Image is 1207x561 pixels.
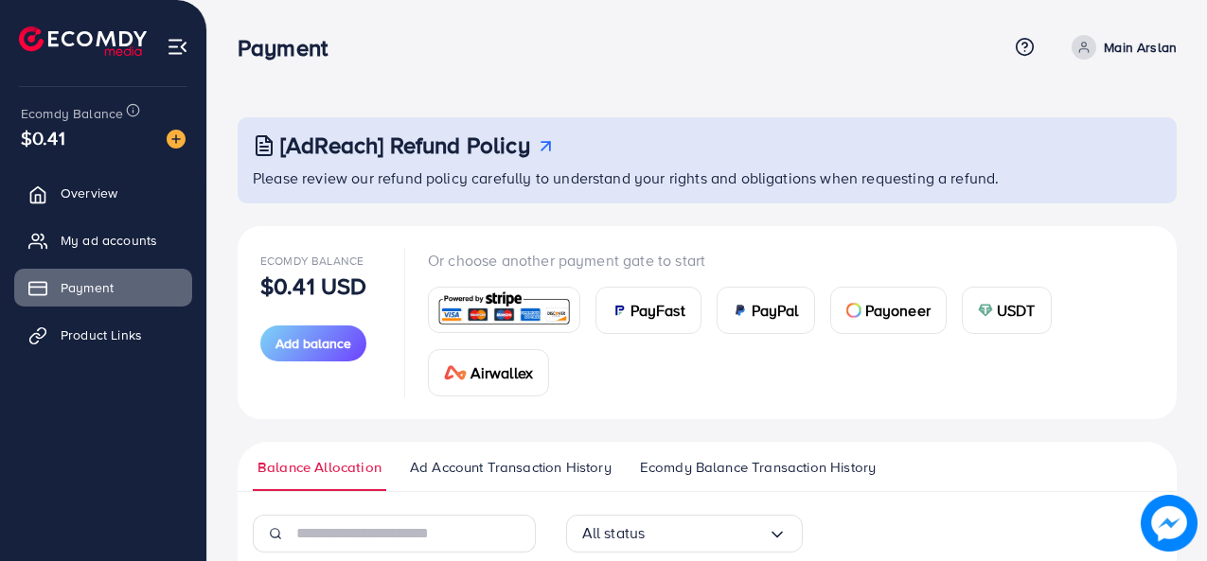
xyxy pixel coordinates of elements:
img: card [444,365,467,380]
p: Main Arslan [1104,36,1177,59]
span: Overview [61,184,117,202]
img: card [612,303,627,318]
a: card [428,287,580,333]
p: Or choose another payment gate to start [428,249,1154,272]
span: Ecomdy Balance [21,104,123,123]
img: card [846,303,861,318]
span: PayFast [630,299,685,322]
a: cardAirwallex [428,349,549,396]
span: Payment [61,278,114,297]
a: My ad accounts [14,221,192,259]
span: $0.41 [21,124,65,151]
a: Main Arslan [1064,35,1177,60]
span: Balance Allocation [257,457,382,478]
img: image [1143,497,1196,550]
a: Product Links [14,316,192,354]
a: cardPayFast [595,287,701,334]
p: Please review our refund policy carefully to understand your rights and obligations when requesti... [253,167,1165,189]
img: menu [167,36,188,58]
a: cardPayoneer [830,287,947,334]
span: Add balance [275,334,351,353]
img: logo [19,26,147,56]
a: Overview [14,174,192,212]
span: Ecomdy Balance [260,253,364,269]
p: $0.41 USD [260,274,366,297]
input: Search for option [645,518,767,548]
div: Search for option [566,515,803,552]
span: Payoneer [865,299,931,322]
img: image [167,130,186,149]
span: My ad accounts [61,231,157,250]
a: Payment [14,269,192,307]
span: PayPal [752,299,799,322]
img: card [435,289,574,330]
span: Airwallex [470,361,533,384]
img: card [733,303,748,318]
span: Ecomdy Balance Transaction History [640,457,876,478]
button: Add balance [260,325,366,361]
a: cardPayPal [717,287,815,334]
a: cardUSDT [962,287,1052,334]
h3: Payment [238,34,343,61]
span: Ad Account Transaction History [410,457,612,478]
span: All status [582,518,646,548]
span: USDT [997,299,1036,322]
h3: [AdReach] Refund Policy [280,131,530,159]
img: card [978,303,993,318]
span: Product Links [61,325,142,344]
